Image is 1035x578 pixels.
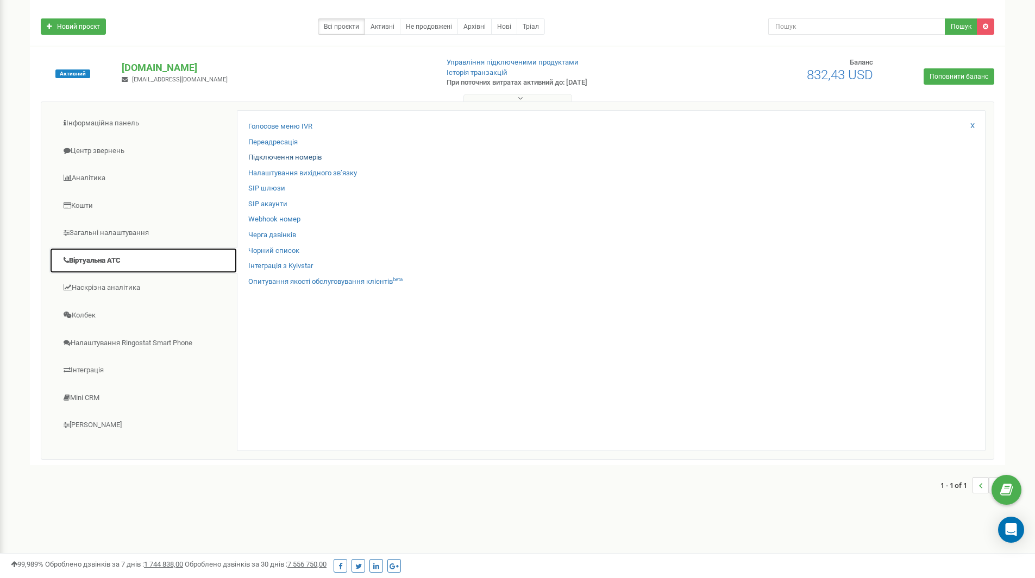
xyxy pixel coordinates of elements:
[49,220,237,246] a: Загальні налаштування
[122,61,429,75] p: [DOMAIN_NAME]
[248,153,322,163] a: Підключення номерів
[287,560,327,568] u: 7 556 750,00
[807,67,873,82] span: 832,43 USD
[185,560,327,568] span: Оброблено дзвінків за 30 днів :
[49,302,237,329] a: Колбек
[768,18,945,35] input: Пошук
[940,477,973,493] span: 1 - 1 of 1
[940,466,1005,504] nav: ...
[393,276,403,282] sup: beta
[400,18,458,35] a: Не продовжені
[49,412,237,439] a: [PERSON_NAME]
[49,193,237,219] a: Кошти
[132,76,228,83] span: [EMAIL_ADDRESS][DOMAIN_NAME]
[491,18,517,35] a: Нові
[248,199,287,209] a: SIP акаунти
[49,330,237,357] a: Налаштування Ringostat Smart Phone
[248,122,312,132] a: Голосове меню IVR
[248,214,300,225] a: Webhook номер
[49,138,237,164] a: Центр звернень
[45,560,183,568] span: Оброблено дзвінків за 7 днів :
[144,560,183,568] u: 1 744 838,00
[457,18,492,35] a: Архівні
[248,261,313,271] a: Інтеграція з Kyivstar
[49,110,237,137] a: Інформаційна панель
[248,168,357,179] a: Налаштування вихідного зв’язку
[49,275,237,301] a: Наскрізна аналітика
[55,69,90,78] span: Активний
[41,18,106,35] a: Новий проєкт
[924,68,994,85] a: Поповнити баланс
[365,18,400,35] a: Активні
[248,230,296,240] a: Черга дзвінків
[49,165,237,192] a: Аналiтика
[850,58,873,66] span: Баланс
[447,58,579,66] a: Управління підключеними продуктами
[49,247,237,274] a: Віртуальна АТС
[11,560,43,568] span: 99,989%
[970,121,975,131] a: X
[447,68,507,77] a: Історія транзакцій
[945,18,977,35] button: Пошук
[447,78,673,88] p: При поточних витратах активний до: [DATE]
[248,246,299,256] a: Чорний список
[49,357,237,384] a: Інтеграція
[248,137,298,148] a: Переадресація
[248,183,285,194] a: SIP шлюзи
[49,385,237,411] a: Mini CRM
[998,517,1024,543] div: Open Intercom Messenger
[517,18,545,35] a: Тріал
[248,277,403,287] a: Опитування якості обслуговування клієнтівbeta
[318,18,365,35] a: Всі проєкти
